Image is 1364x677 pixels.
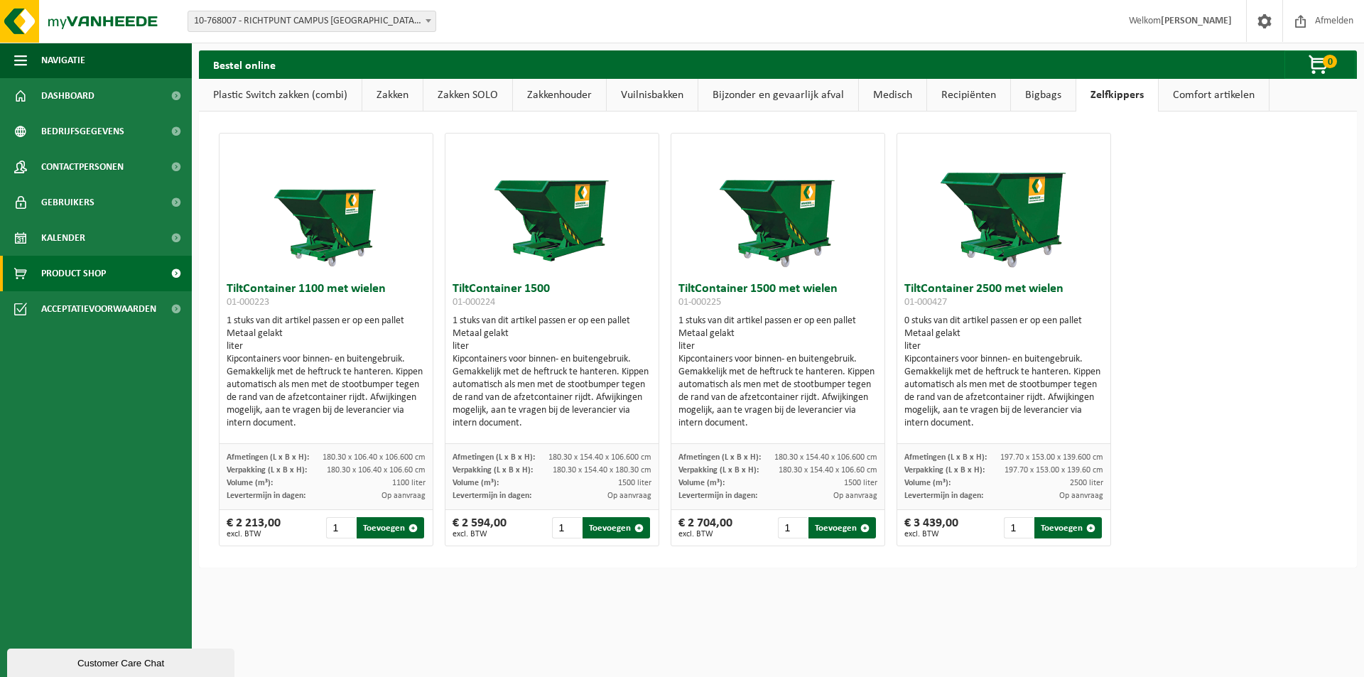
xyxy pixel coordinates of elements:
button: Toevoegen [1034,517,1102,538]
span: Levertermijn in dagen: [453,492,531,500]
span: 1500 liter [618,479,651,487]
span: Navigatie [41,43,85,78]
a: Zelfkippers [1076,79,1158,112]
span: Op aanvraag [1059,492,1103,500]
span: 2500 liter [1070,479,1103,487]
div: Kipcontainers voor binnen- en buitengebruik. Gemakkelijk met de heftruck te hanteren. Kippen auto... [904,353,1103,430]
span: Levertermijn in dagen: [904,492,983,500]
span: Verpakking (L x B x H): [904,466,985,475]
span: excl. BTW [227,530,281,538]
span: Dashboard [41,78,94,114]
span: 10-768007 - RICHTPUNT CAMPUS OUDENAARDE - OUDENAARDE [188,11,435,31]
span: 180.30 x 154.40 x 106.600 cm [548,453,651,462]
div: Metaal gelakt [227,327,426,340]
div: liter [904,340,1103,353]
span: 180.30 x 154.40 x 106.600 cm [774,453,877,462]
span: 180.30 x 154.40 x 180.30 cm [553,466,651,475]
input: 1 [552,517,581,538]
img: 01-000427 [933,134,1075,276]
span: Op aanvraag [833,492,877,500]
a: Vuilnisbakken [607,79,698,112]
div: liter [227,340,426,353]
span: Product Shop [41,256,106,291]
span: excl. BTW [678,530,732,538]
span: excl. BTW [453,530,507,538]
div: Kipcontainers voor binnen- en buitengebruik. Gemakkelijk met de heftruck te hanteren. Kippen auto... [453,353,651,430]
span: Bedrijfsgegevens [41,114,124,149]
a: Zakkenhouder [513,79,606,112]
a: Medisch [859,79,926,112]
button: Toevoegen [583,517,650,538]
span: Contactpersonen [41,149,124,185]
div: 0 stuks van dit artikel passen er op een pallet [904,315,1103,430]
span: 197.70 x 153.00 x 139.60 cm [1005,466,1103,475]
a: Bigbags [1011,79,1076,112]
span: Kalender [41,220,85,256]
span: Afmetingen (L x B x H): [227,453,309,462]
h2: Bestel online [199,50,290,78]
span: 180.30 x 106.40 x 106.600 cm [323,453,426,462]
span: 01-000225 [678,297,721,308]
h3: TiltContainer 1500 [453,283,651,311]
div: 1 stuks van dit artikel passen er op een pallet [678,315,877,430]
h3: TiltContainer 2500 met wielen [904,283,1103,311]
button: Toevoegen [357,517,424,538]
div: 1 stuks van dit artikel passen er op een pallet [227,315,426,430]
span: Volume (m³): [678,479,725,487]
img: 01-000225 [707,134,849,276]
div: Kipcontainers voor binnen- en buitengebruik. Gemakkelijk met de heftruck te hanteren. Kippen auto... [227,353,426,430]
strong: [PERSON_NAME] [1161,16,1232,26]
h3: TiltContainer 1100 met wielen [227,283,426,311]
span: Levertermijn in dagen: [227,492,305,500]
span: 1500 liter [844,479,877,487]
input: 1 [326,517,355,538]
div: € 3 439,00 [904,517,958,538]
span: 01-000223 [227,297,269,308]
a: Zakken SOLO [423,79,512,112]
input: 1 [1004,517,1033,538]
span: Verpakking (L x B x H): [453,466,533,475]
a: Comfort artikelen [1159,79,1269,112]
span: 0 [1323,55,1337,68]
div: Metaal gelakt [904,327,1103,340]
div: Metaal gelakt [678,327,877,340]
a: Zakken [362,79,423,112]
img: 01-000224 [481,134,623,276]
span: 1100 liter [392,479,426,487]
button: 0 [1284,50,1355,79]
input: 1 [778,517,807,538]
img: 01-000223 [255,134,397,276]
div: Metaal gelakt [453,327,651,340]
span: Verpakking (L x B x H): [227,466,307,475]
span: 01-000224 [453,297,495,308]
a: Plastic Switch zakken (combi) [199,79,362,112]
div: 1 stuks van dit artikel passen er op een pallet [453,315,651,430]
span: 197.70 x 153.00 x 139.600 cm [1000,453,1103,462]
button: Toevoegen [808,517,876,538]
span: Volume (m³): [227,479,273,487]
span: 01-000427 [904,297,947,308]
span: Op aanvraag [607,492,651,500]
a: Recipiënten [927,79,1010,112]
span: 180.30 x 154.40 x 106.60 cm [779,466,877,475]
span: Verpakking (L x B x H): [678,466,759,475]
iframe: chat widget [7,646,237,677]
span: Acceptatievoorwaarden [41,291,156,327]
span: Afmetingen (L x B x H): [453,453,535,462]
a: Bijzonder en gevaarlijk afval [698,79,858,112]
div: liter [453,340,651,353]
span: Volume (m³): [453,479,499,487]
span: Op aanvraag [381,492,426,500]
h3: TiltContainer 1500 met wielen [678,283,877,311]
div: liter [678,340,877,353]
span: 180.30 x 106.40 x 106.60 cm [327,466,426,475]
span: Gebruikers [41,185,94,220]
span: Afmetingen (L x B x H): [904,453,987,462]
div: € 2 704,00 [678,517,732,538]
span: Volume (m³): [904,479,951,487]
div: € 2 594,00 [453,517,507,538]
span: 10-768007 - RICHTPUNT CAMPUS OUDENAARDE - OUDENAARDE [188,11,436,32]
div: € 2 213,00 [227,517,281,538]
span: Afmetingen (L x B x H): [678,453,761,462]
